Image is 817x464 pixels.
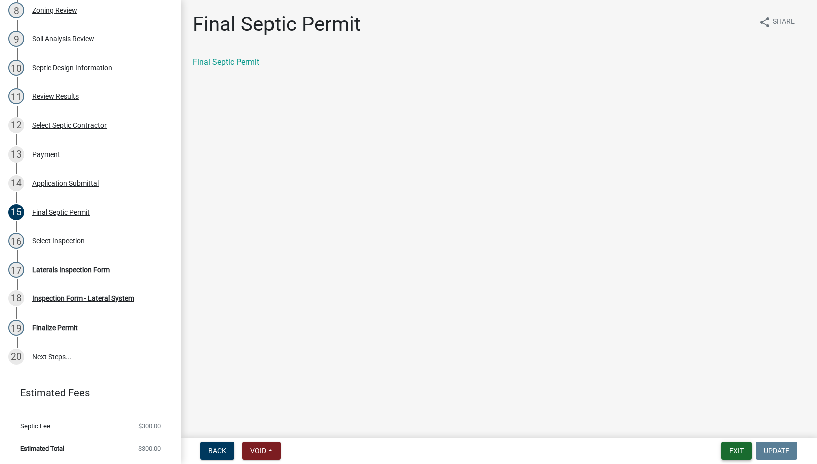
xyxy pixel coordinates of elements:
[8,204,24,220] div: 15
[8,175,24,191] div: 14
[32,266,110,273] div: Laterals Inspection Form
[8,2,24,18] div: 8
[138,423,161,429] span: $300.00
[8,146,24,163] div: 13
[759,16,771,28] i: share
[242,442,281,460] button: Void
[8,117,24,133] div: 12
[200,442,234,460] button: Back
[32,324,78,331] div: Finalize Permit
[8,31,24,47] div: 9
[8,320,24,336] div: 19
[721,442,752,460] button: Exit
[193,12,361,36] h1: Final Septic Permit
[8,383,165,403] a: Estimated Fees
[32,7,77,14] div: Zoning Review
[20,423,50,429] span: Septic Fee
[773,16,795,28] span: Share
[8,88,24,104] div: 11
[20,445,64,452] span: Estimated Total
[32,209,90,216] div: Final Septic Permit
[32,180,99,187] div: Application Submittal
[756,442,797,460] button: Update
[32,237,85,244] div: Select Inspection
[32,122,107,129] div: Select Septic Contractor
[8,290,24,306] div: 18
[138,445,161,452] span: $300.00
[32,151,60,158] div: Payment
[764,447,789,455] span: Update
[8,262,24,278] div: 17
[250,447,266,455] span: Void
[8,60,24,76] div: 10
[32,93,79,100] div: Review Results
[8,233,24,249] div: 16
[32,35,94,42] div: Soil Analysis Review
[32,64,112,71] div: Septic Design Information
[8,349,24,365] div: 20
[208,447,226,455] span: Back
[751,12,803,32] button: shareShare
[32,295,134,302] div: Inspection Form - Lateral System
[193,57,259,67] a: Final Septic Permit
